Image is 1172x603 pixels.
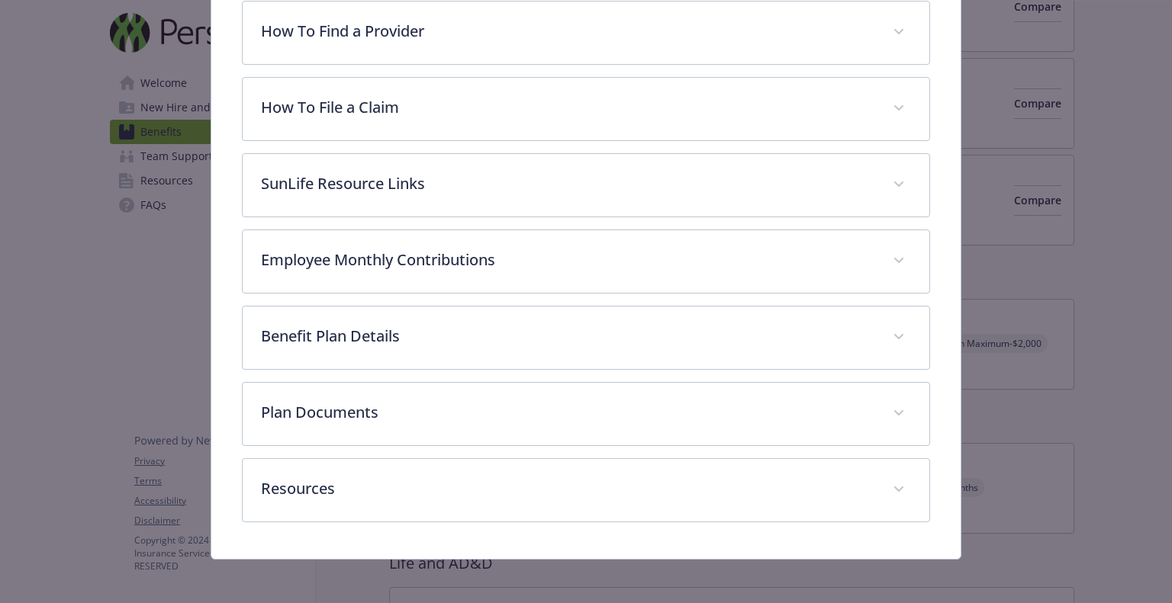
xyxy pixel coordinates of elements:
p: How To Find a Provider [261,20,874,43]
p: Plan Documents [261,401,874,424]
div: Resources [243,459,929,521]
div: Plan Documents [243,383,929,445]
div: How To Find a Provider [243,2,929,64]
div: Benefit Plan Details [243,306,929,369]
p: Resources [261,477,874,500]
p: Benefit Plan Details [261,325,874,348]
p: How To File a Claim [261,96,874,119]
p: Employee Monthly Contributions [261,249,874,271]
div: SunLife Resource Links [243,154,929,217]
p: SunLife Resource Links [261,172,874,195]
div: How To File a Claim [243,78,929,140]
div: Employee Monthly Contributions [243,230,929,293]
